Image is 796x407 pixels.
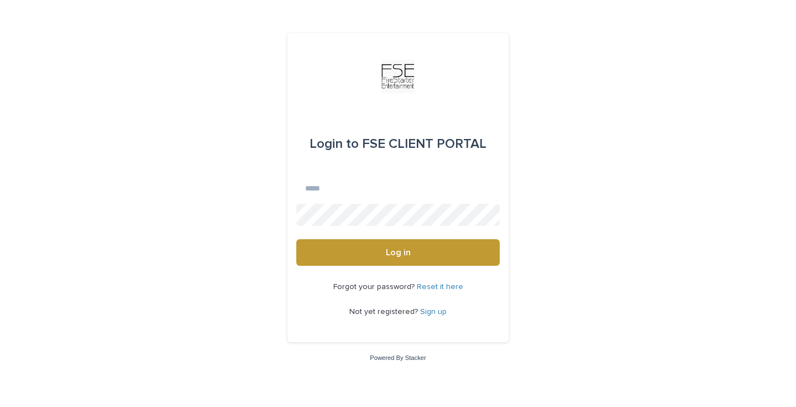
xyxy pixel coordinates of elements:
[296,239,500,266] button: Log in
[349,308,420,316] span: Not yet registered?
[310,137,359,151] span: Login to
[417,283,463,291] a: Reset it here
[370,354,426,361] a: Powered By Stacker
[381,60,415,93] img: Km9EesSdRbS9ajqhBzyo
[310,128,486,159] div: FSE CLIENT PORTAL
[386,248,411,257] span: Log in
[420,308,447,316] a: Sign up
[333,283,417,291] span: Forgot your password?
